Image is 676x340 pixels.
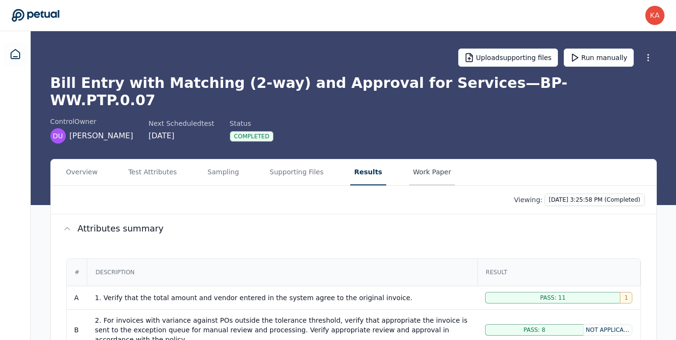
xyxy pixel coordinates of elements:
span: DU [53,131,63,141]
p: Viewing: [514,195,543,205]
button: More Options [640,49,657,66]
td: A [67,286,87,309]
span: Not Applicable: 4 [586,326,630,334]
button: Work Paper [409,159,455,185]
button: Run manually [564,49,634,67]
button: [DATE] 3:25:58 PM (Completed) [545,194,645,206]
a: Dashboard [4,43,27,66]
button: Attributes summary [51,214,656,243]
button: Results [350,159,386,185]
a: Go to Dashboard [12,9,59,22]
div: [DATE] [148,130,214,142]
span: 1 [624,294,628,302]
div: 1. Verify that the total amount and vendor entered in the system agree to the original invoice. [95,293,470,303]
img: karen.yeung@toasttab.com [645,6,664,25]
button: Supporting Files [266,159,327,185]
div: Completed [230,131,274,142]
button: Uploadsupporting files [458,49,558,67]
button: Test Attributes [124,159,180,185]
div: # [67,259,87,285]
div: control Owner [50,117,133,126]
div: Status [230,119,274,128]
h1: Bill Entry with Matching (2-way) and Approval for Services — BP-WW.PTP.0.07 [50,74,657,109]
div: Result [478,259,640,285]
button: Sampling [204,159,243,185]
span: Pass: 8 [523,326,545,334]
button: Overview [62,159,102,185]
span: Pass: 11 [540,294,566,302]
div: Description [88,259,476,285]
span: [PERSON_NAME] [70,130,133,142]
div: Next Scheduled test [148,119,214,128]
span: Attributes summary [78,222,164,235]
